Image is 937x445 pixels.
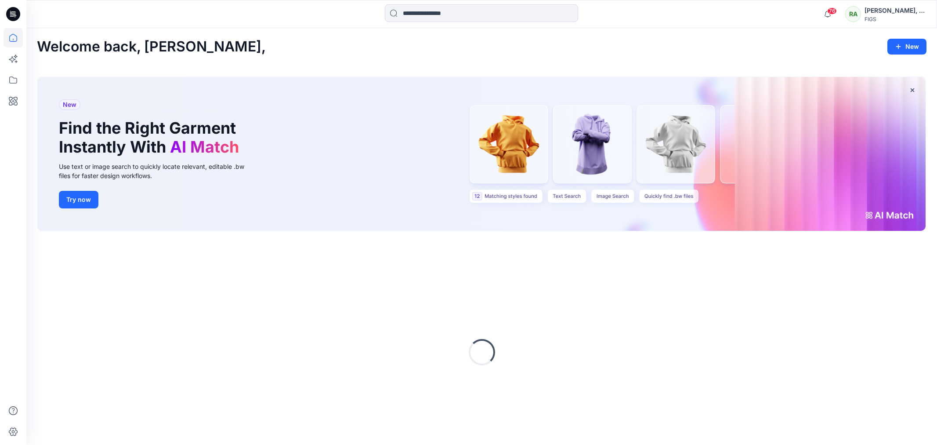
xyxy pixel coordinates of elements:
[827,7,837,15] span: 76
[845,6,861,22] div: RA
[37,39,266,55] h2: Welcome back, [PERSON_NAME],
[63,99,76,110] span: New
[59,119,243,157] h1: Find the Right Garment Instantly With
[887,39,926,55] button: New
[59,191,98,208] button: Try now
[865,5,926,16] div: [PERSON_NAME], [PERSON_NAME]
[59,162,257,180] div: Use text or image search to quickly locate relevant, editable .bw files for faster design workflows.
[865,16,926,22] div: FIGS
[170,137,239,157] span: AI Match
